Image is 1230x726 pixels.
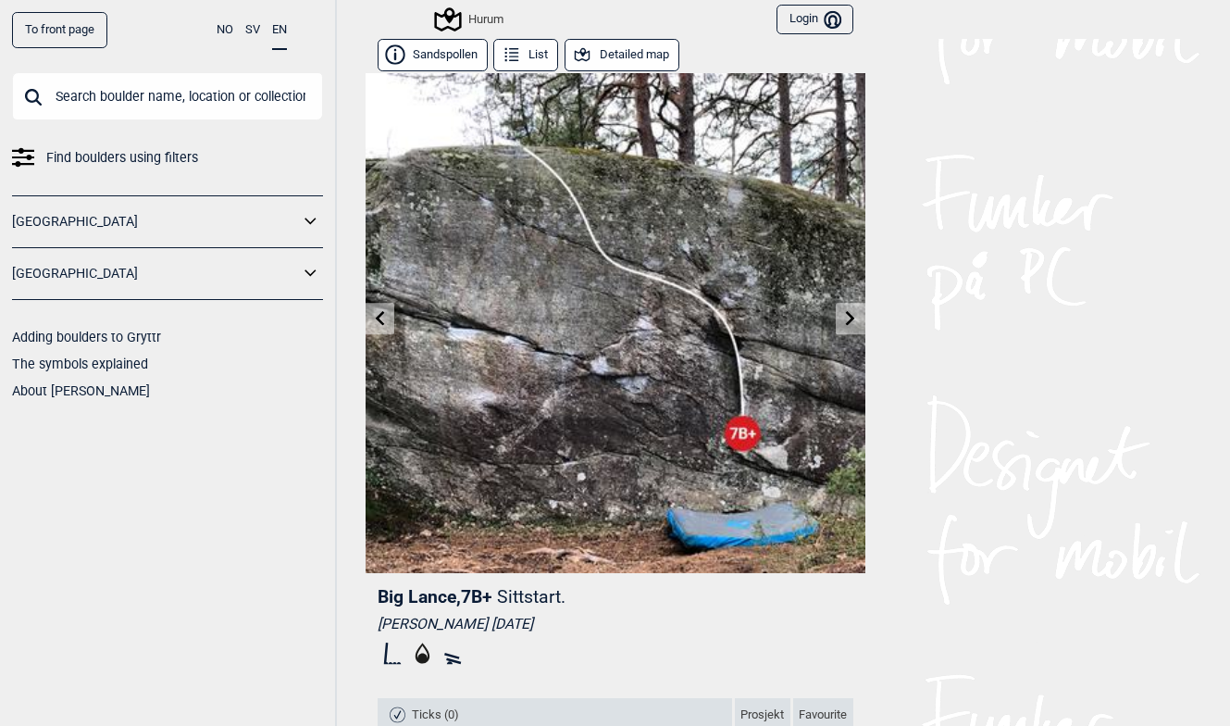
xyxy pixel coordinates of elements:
span: Ticks (0) [412,707,459,723]
img: Big Lance 211113 [366,73,865,573]
button: Login [777,5,852,35]
button: EN [272,12,287,50]
a: [GEOGRAPHIC_DATA] [12,208,299,235]
button: List [493,39,558,71]
button: NO [217,12,233,48]
span: Find boulders using filters [46,144,198,171]
span: Favourite [799,707,847,723]
a: To front page [12,12,107,48]
div: Hurum [437,8,503,31]
a: Adding boulders to Gryttr [12,330,161,344]
button: Sandspollen [378,39,488,71]
a: About [PERSON_NAME] [12,383,150,398]
span: Big Lance , 7B+ [378,586,492,607]
input: Search boulder name, location or collection [12,72,323,120]
a: [GEOGRAPHIC_DATA] [12,260,299,287]
a: Find boulders using filters [12,144,323,171]
p: Sittstart. [497,586,565,607]
a: The symbols explained [12,357,148,371]
button: SV [245,12,260,48]
button: Detailed map [565,39,679,71]
div: [PERSON_NAME] [DATE] [378,615,853,633]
